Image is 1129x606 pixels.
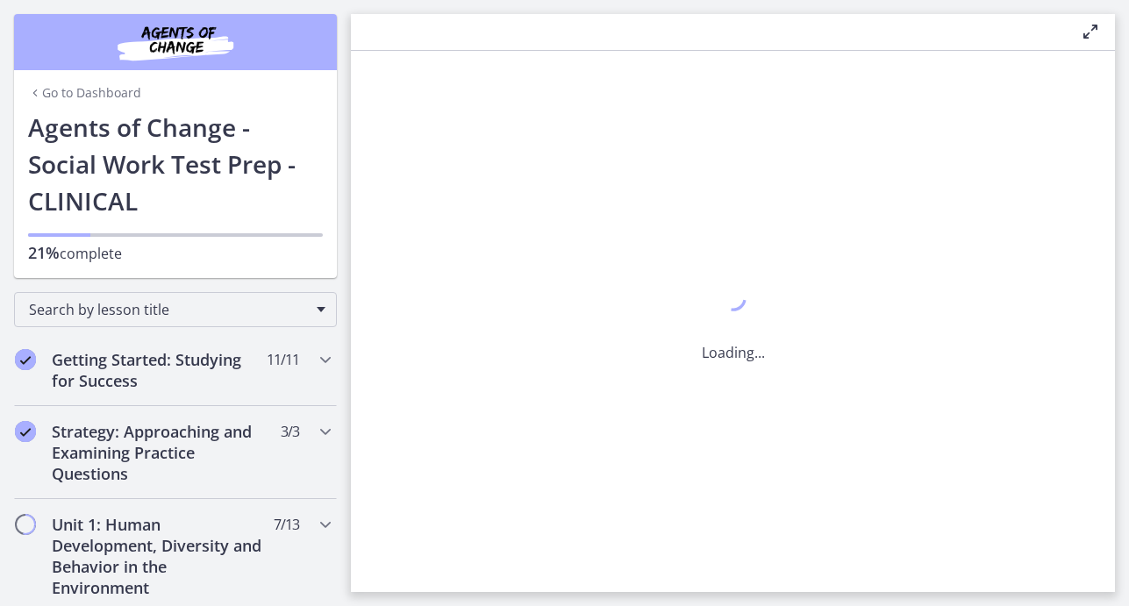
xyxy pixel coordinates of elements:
p: complete [28,242,323,264]
i: Completed [15,349,36,370]
span: Search by lesson title [29,300,308,319]
span: 21% [28,242,60,263]
h2: Unit 1: Human Development, Diversity and Behavior in the Environment [52,514,266,598]
p: Loading... [702,342,765,363]
span: 3 / 3 [281,421,299,442]
h1: Agents of Change - Social Work Test Prep - CLINICAL [28,109,323,219]
div: 1 [702,281,765,321]
span: 11 / 11 [267,349,299,370]
div: Search by lesson title [14,292,337,327]
h2: Strategy: Approaching and Examining Practice Questions [52,421,266,484]
a: Go to Dashboard [28,84,141,102]
img: Agents of Change Social Work Test Prep [70,21,281,63]
i: Completed [15,421,36,442]
span: 7 / 13 [274,514,299,535]
h2: Getting Started: Studying for Success [52,349,266,391]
